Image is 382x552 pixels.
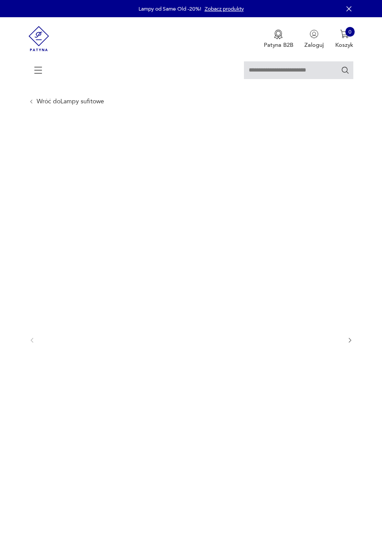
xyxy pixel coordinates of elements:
img: Ikonka użytkownika [310,30,318,38]
a: Zobacz produkty [205,5,244,12]
img: Patyna - sklep z meblami i dekoracjami vintage [29,17,49,60]
a: Ikona medaluPatyna B2B [264,30,293,49]
p: Patyna B2B [264,41,293,49]
p: Zaloguj [304,41,324,49]
img: Ikona medalu [274,30,283,39]
button: Zaloguj [304,30,324,49]
button: Patyna B2B [264,30,293,49]
p: Koszyk [335,41,353,49]
img: Ikona koszyka [340,30,349,38]
button: 0Koszyk [335,30,353,49]
p: Lampy od Same Old -20%! [139,5,201,12]
a: Wróć doLampy sufitowe [37,98,104,105]
button: Szukaj [341,66,349,74]
div: 0 [345,27,355,37]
